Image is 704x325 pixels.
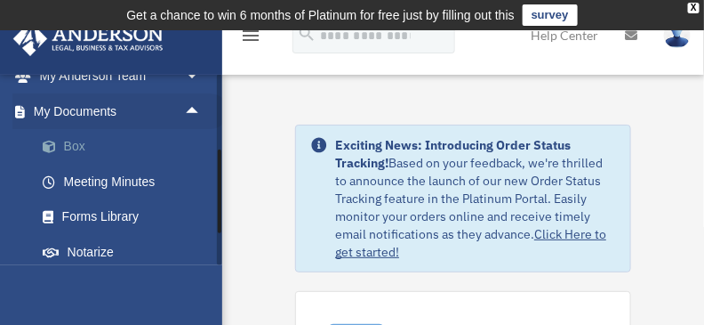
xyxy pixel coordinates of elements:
[335,136,616,261] div: Based on your feedback, we're thrilled to announce the launch of our new Order Status Tracking fe...
[25,164,228,199] a: Meeting Minutes
[126,4,515,26] div: Get a chance to win 6 months of Platinum for free just by filling out this
[240,31,261,46] a: menu
[335,137,571,171] strong: Exciting News: Introducing Order Status Tracking!
[523,4,578,26] a: survey
[335,226,606,260] a: Click Here to get started!
[25,234,228,270] a: Notarize
[25,199,228,235] a: Forms Library
[688,3,700,13] div: close
[184,93,220,130] span: arrow_drop_up
[25,129,228,165] a: Box
[297,24,316,44] i: search
[12,59,228,94] a: My Anderson Teamarrow_drop_down
[8,21,169,56] img: Anderson Advisors Platinum Portal
[12,93,228,129] a: My Documentsarrow_drop_up
[664,22,691,48] img: User Pic
[184,59,220,95] span: arrow_drop_down
[240,25,261,46] i: menu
